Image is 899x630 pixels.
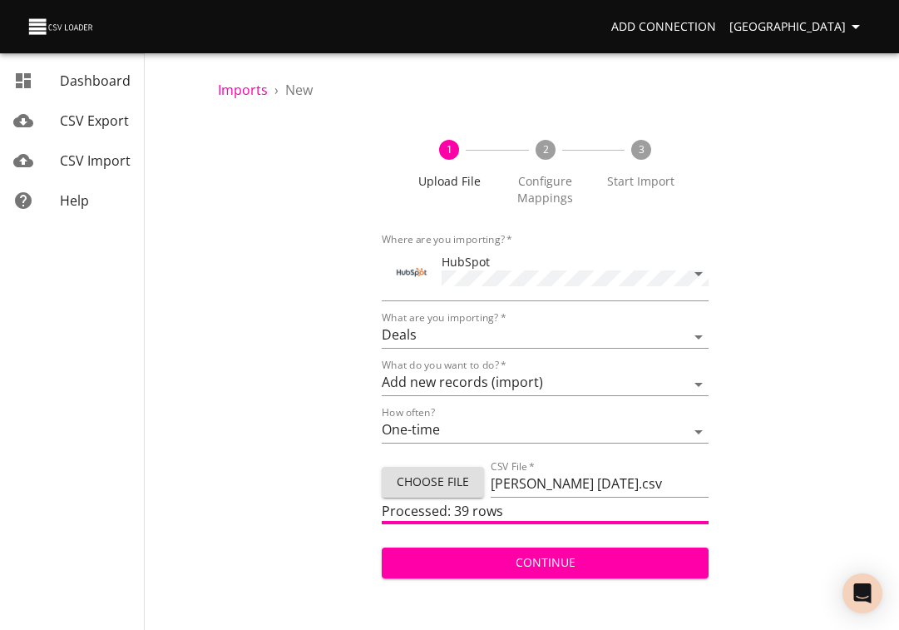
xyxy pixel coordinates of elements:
span: [GEOGRAPHIC_DATA] [729,17,866,37]
text: 3 [638,142,644,156]
span: Upload File [408,173,491,190]
span: Continue [395,553,696,573]
label: What do you want to do? [382,360,506,370]
li: › [274,80,279,100]
label: CSV File [491,462,535,472]
span: Add Connection [611,17,716,37]
label: What are you importing? [382,313,506,323]
div: Open Intercom Messenger [842,573,882,613]
text: 2 [542,142,548,156]
span: New [285,81,313,99]
text: 1 [447,142,452,156]
label: Where are you importing? [382,235,512,245]
a: Imports [218,81,268,99]
img: HubSpot [395,255,428,289]
div: ToolHubSpot [382,246,709,301]
button: Continue [382,548,709,578]
span: Processed: 39 rows [382,502,503,520]
div: Tool [395,255,428,289]
span: Configure Mappings [504,173,586,206]
button: Choose File [382,467,484,498]
span: HubSpot [442,254,490,270]
span: Choose File [395,472,471,493]
span: Dashboard [60,72,131,90]
span: Help [60,191,89,210]
a: Add Connection [605,12,723,42]
span: CSV Export [60,112,129,130]
span: CSV Import [60,151,131,170]
img: CSV Loader [27,15,96,38]
label: How often? [382,408,435,418]
button: [GEOGRAPHIC_DATA] [723,12,872,42]
span: Start Import [600,173,682,190]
